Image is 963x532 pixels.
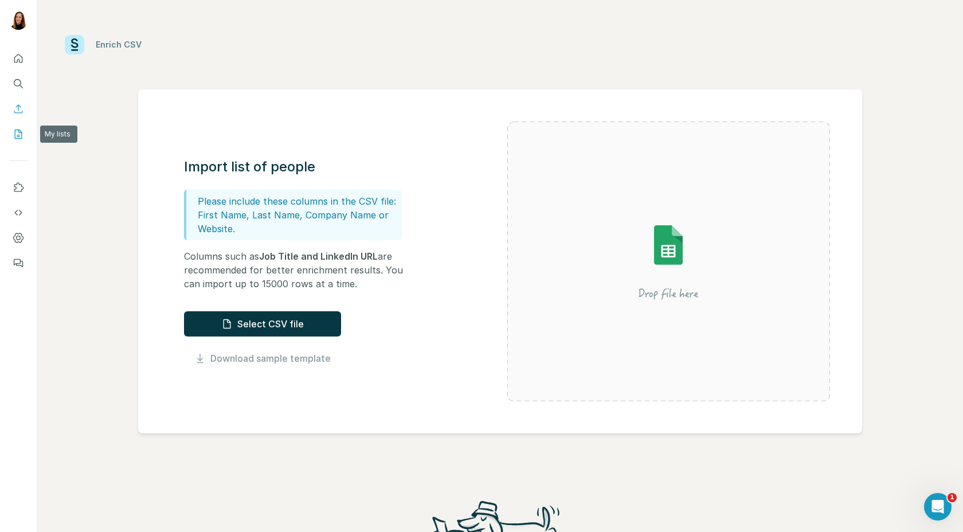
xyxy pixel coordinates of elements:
[924,493,952,521] iframe: Intercom live chat
[565,193,772,330] img: Surfe Illustration - Drop file here or select below
[9,202,28,223] button: Use Surfe API
[9,177,28,198] button: Use Surfe on LinkedIn
[9,99,28,119] button: Enrich CSV
[9,253,28,273] button: Feedback
[184,351,341,365] button: Download sample template
[9,48,28,69] button: Quick start
[65,35,84,54] img: Surfe Logo
[948,493,957,502] span: 1
[184,158,413,176] h3: Import list of people
[9,124,28,144] button: My lists
[210,351,331,365] a: Download sample template
[184,249,413,291] p: Columns such as are recommended for better enrichment results. You can import up to 15000 rows at...
[184,311,341,337] button: Select CSV file
[96,39,142,50] div: Enrich CSV
[259,251,378,262] span: Job Title and LinkedIn URL
[198,208,397,236] p: First Name, Last Name, Company Name or Website.
[198,194,397,208] p: Please include these columns in the CSV file:
[9,73,28,94] button: Search
[9,11,28,30] img: Avatar
[9,228,28,248] button: Dashboard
